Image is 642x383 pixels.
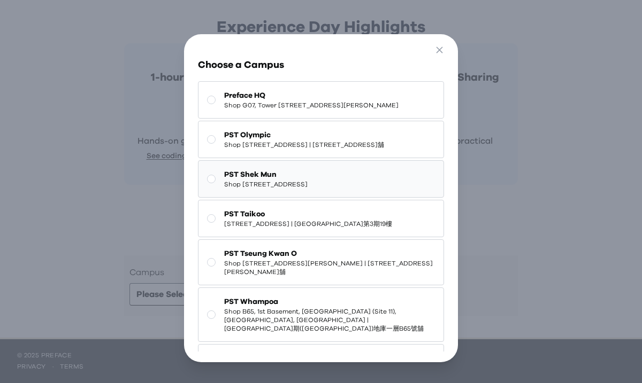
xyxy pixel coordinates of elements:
span: Shop [STREET_ADDRESS] | [STREET_ADDRESS]舖 [224,140,384,149]
span: [STREET_ADDRESS] | [GEOGRAPHIC_DATA]第3期19樓 [224,220,392,228]
button: Preface HQShop G07, Tower [STREET_ADDRESS][PERSON_NAME] [198,81,444,119]
button: PST Tseung Kwan OShop [STREET_ADDRESS][PERSON_NAME] | [STREET_ADDRESS][PERSON_NAME]舖 [198,239,444,285]
span: Shop [STREET_ADDRESS][PERSON_NAME] | [STREET_ADDRESS][PERSON_NAME]舖 [224,259,434,276]
span: PST Shek Mun [224,169,308,180]
span: Preface HQ [224,90,399,101]
button: PST Taikoo[STREET_ADDRESS] | [GEOGRAPHIC_DATA]第3期19樓 [198,200,444,237]
span: Shop B65, 1st Basement, [GEOGRAPHIC_DATA] (Site 11), [GEOGRAPHIC_DATA], [GEOGRAPHIC_DATA] | [GEOG... [224,307,434,333]
span: PST Whampoa [224,296,434,307]
h3: Choose a Campus [198,58,444,73]
span: PST Olympic [224,130,384,140]
span: Shop G07, Tower [STREET_ADDRESS][PERSON_NAME] [224,101,399,110]
button: PST WhampoaShop B65, 1st Basement, [GEOGRAPHIC_DATA] (Site 11), [GEOGRAPHIC_DATA], [GEOGRAPHIC_DA... [198,287,444,342]
span: PST Taikoo [224,209,392,220]
span: Shop [STREET_ADDRESS] [224,180,308,189]
span: PST Tseung Kwan O [224,248,434,259]
button: PST Shek MunShop [STREET_ADDRESS] [198,160,444,198]
button: PST OlympicShop [STREET_ADDRESS] | [STREET_ADDRESS]舖 [198,121,444,158]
